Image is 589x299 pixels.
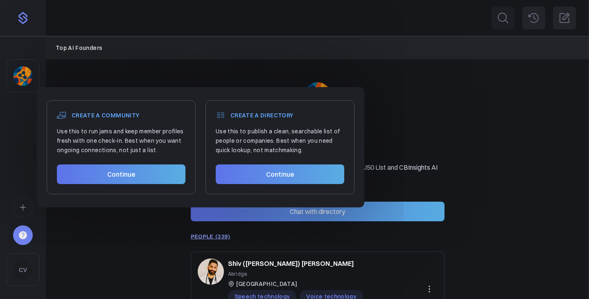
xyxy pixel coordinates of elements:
[56,43,579,52] nav: Breadcrumb
[14,260,32,280] img: CV
[191,202,445,221] button: Chat with directory
[216,164,344,184] a: Continue
[228,270,418,278] p: Abridge
[191,233,230,240] a: PEOPLE (339)
[72,111,139,120] h3: CREATE A COMMUNITY
[16,11,29,25] img: purple-logo-18f04229334c5639164ff563510a1dba46e1211543e89c7069427642f6c28bac.png
[236,279,298,288] span: [GEOGRAPHIC_DATA]
[14,66,32,86] img: 6gff4iocxuy891buyeergockefh7
[228,259,354,268] a: Shiv ([PERSON_NAME]) [PERSON_NAME]
[198,259,224,285] img: 1ab63f84466a4d822e35065e8d36b20ebc78653d.jpg
[57,127,185,155] p: Use this to run jams and keep member profiles fresh with one check-in. Best when you want ongoing...
[56,43,102,52] a: Top AI Founders
[216,127,344,155] p: Use this to publish a clean, searchable list of people or companies. Best when you need quick loo...
[57,164,185,184] a: Continue
[305,82,331,108] img: 6gff4iocxuy891buyeergockefh7
[230,111,293,120] h3: CREATE A DIRECTORY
